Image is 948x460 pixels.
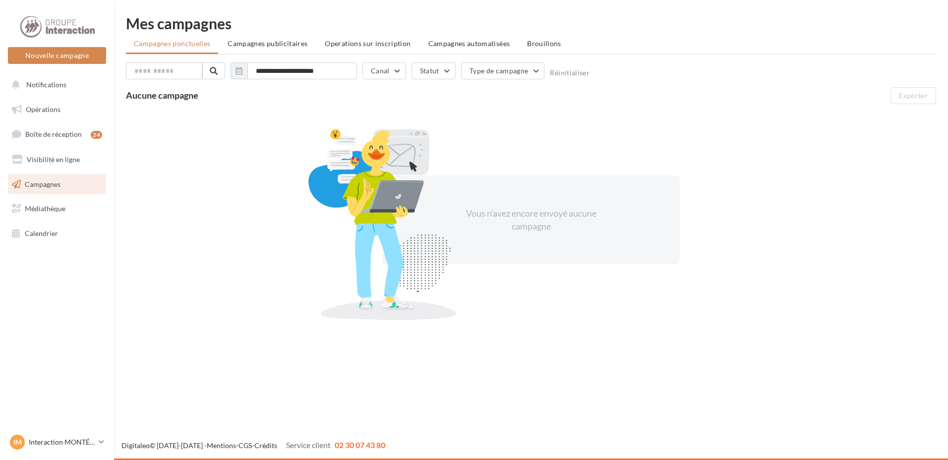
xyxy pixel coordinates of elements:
div: Mes campagnes [126,16,936,31]
a: Calendrier [6,223,108,244]
span: Notifications [26,80,66,89]
span: © [DATE]-[DATE] - - - [121,441,385,450]
span: Campagnes publicitaires [228,39,307,48]
span: Visibilité en ligne [27,155,80,164]
a: Boîte de réception24 [6,123,108,145]
a: IM Interaction MONTÉLIMAR [8,433,106,452]
button: Réinitialiser [550,69,590,77]
button: Statut [412,62,456,79]
span: Aucune campagne [126,90,198,101]
a: Médiathèque [6,198,108,219]
div: 24 [91,131,102,139]
span: Opérations [26,105,60,114]
span: Operations sur inscription [325,39,411,48]
span: Brouillons [527,39,561,48]
button: Notifications [6,74,104,95]
div: Vous n'avez encore envoyé aucune campagne [446,207,616,232]
a: Crédits [254,441,277,450]
a: CGS [238,441,252,450]
span: Service client [286,440,331,450]
a: Opérations [6,99,108,120]
button: Nouvelle campagne [8,47,106,64]
button: Exporter [890,87,936,104]
span: Campagnes [25,179,60,188]
a: Digitaleo [121,441,150,450]
a: Campagnes [6,174,108,195]
span: Campagnes automatisées [428,39,510,48]
span: IM [13,437,22,447]
span: 02 30 07 43 80 [335,440,385,450]
p: Interaction MONTÉLIMAR [29,437,95,447]
a: Visibilité en ligne [6,149,108,170]
span: Médiathèque [25,204,65,213]
span: Calendrier [25,229,58,237]
button: Type de campagne [461,62,545,79]
a: Mentions [207,441,236,450]
button: Canal [362,62,406,79]
span: Boîte de réception [25,130,82,138]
